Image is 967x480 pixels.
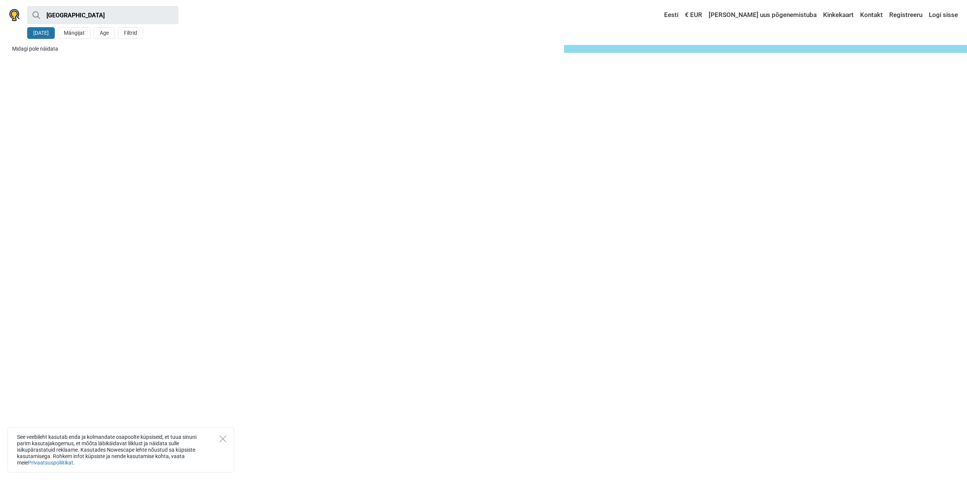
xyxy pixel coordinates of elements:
div: See veebileht kasutab enda ja kolmandate osapoolte küpsiseid, et tuua sinuni parim kasutajakogemu... [8,428,234,472]
button: Mängijat [58,27,91,39]
a: € EUR [683,8,704,22]
a: Registreeru [887,8,924,22]
button: Age [94,27,115,39]
a: Kontakt [858,8,885,22]
button: Close [219,435,226,442]
a: [PERSON_NAME] uus põgenemistuba [707,8,819,22]
a: Privaatsuspoliitikat [28,460,73,466]
a: Logi sisse [927,8,958,22]
a: Eesti [657,8,680,22]
img: Eesti [659,12,664,18]
div: Midagi pole näidata [12,45,558,53]
img: Nowescape logo [9,9,20,21]
button: [DATE] [27,27,55,39]
button: Filtrid [118,27,143,39]
input: proovi “Tallinn” [27,6,178,24]
a: Kinkekaart [821,8,856,22]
